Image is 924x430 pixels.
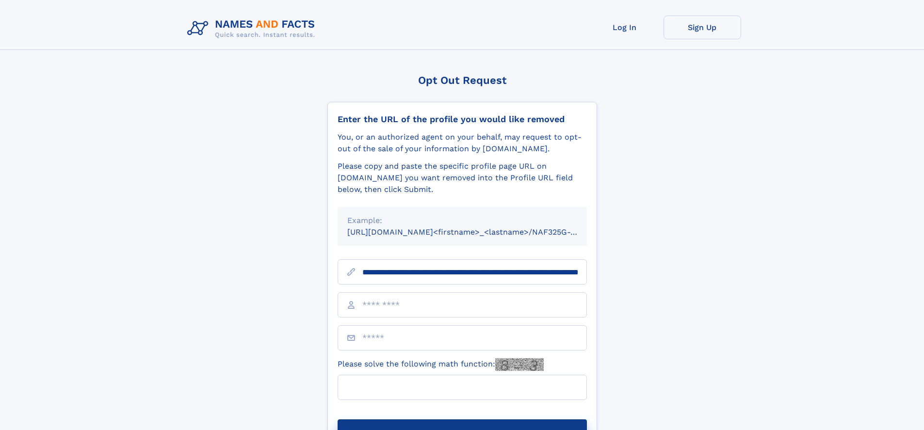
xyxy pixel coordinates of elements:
[338,114,587,125] div: Enter the URL of the profile you would like removed
[338,160,587,195] div: Please copy and paste the specific profile page URL on [DOMAIN_NAME] you want removed into the Pr...
[327,74,597,86] div: Opt Out Request
[183,16,323,42] img: Logo Names and Facts
[664,16,741,39] a: Sign Up
[338,131,587,155] div: You, or an authorized agent on your behalf, may request to opt-out of the sale of your informatio...
[347,215,577,226] div: Example:
[338,358,544,371] label: Please solve the following math function:
[347,227,605,237] small: [URL][DOMAIN_NAME]<firstname>_<lastname>/NAF325G-xxxxxxxx
[586,16,664,39] a: Log In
